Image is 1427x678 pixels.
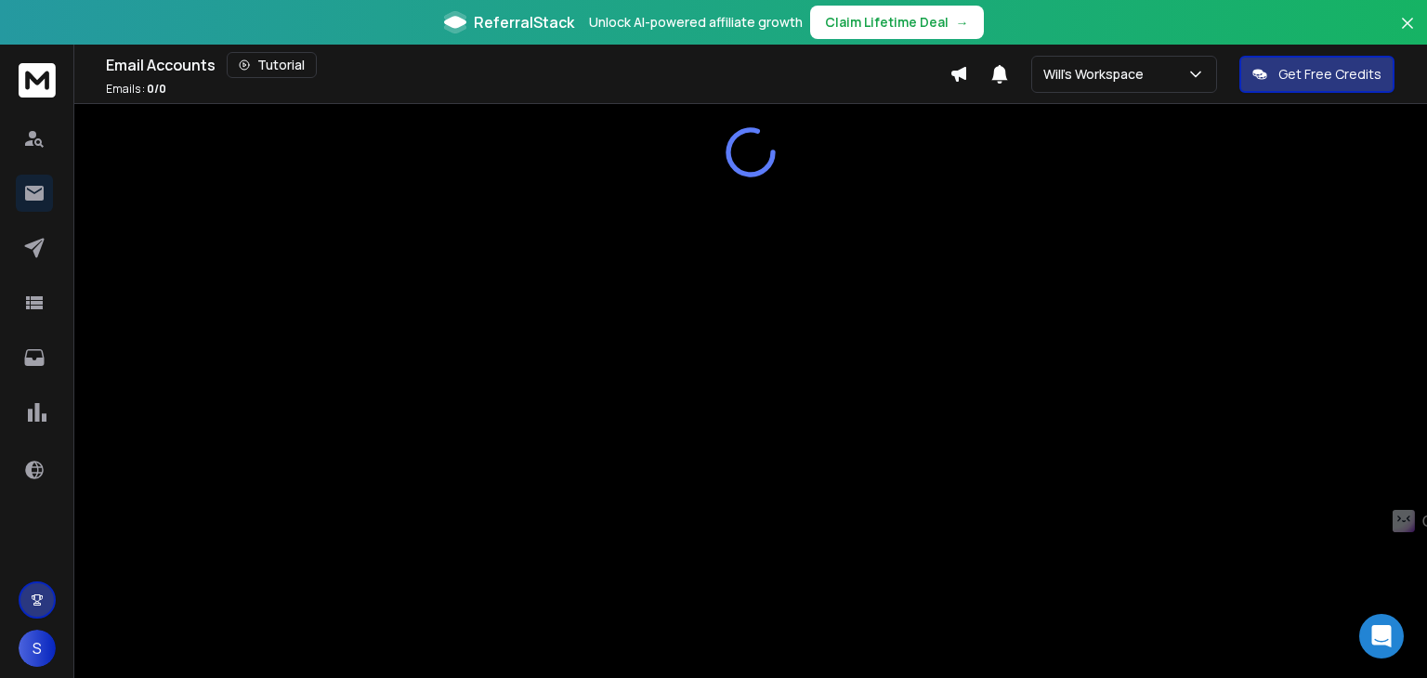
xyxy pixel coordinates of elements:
span: ReferralStack [474,11,574,33]
div: Email Accounts [106,52,949,78]
span: → [956,13,969,32]
p: Will's Workspace [1043,65,1151,84]
button: S [19,630,56,667]
div: Open Intercom Messenger [1359,614,1404,658]
button: Get Free Credits [1239,56,1394,93]
p: Emails : [106,82,166,97]
p: Get Free Credits [1278,65,1381,84]
span: 0 / 0 [147,81,166,97]
button: Claim Lifetime Deal→ [810,6,984,39]
button: Tutorial [227,52,317,78]
button: Close banner [1395,11,1420,56]
p: Unlock AI-powered affiliate growth [589,13,803,32]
